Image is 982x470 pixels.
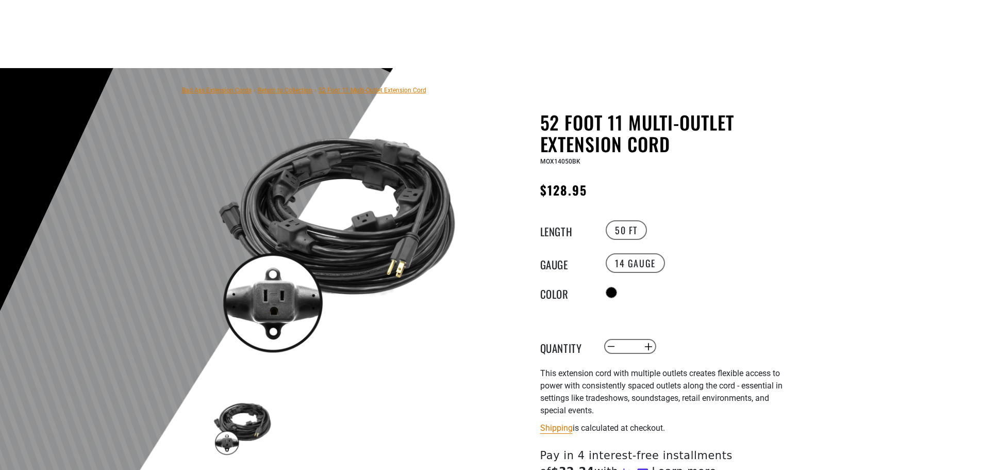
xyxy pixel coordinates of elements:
span: › [254,87,256,94]
span: This extension cord with multiple outlets creates flexible access to power with consistently spac... [540,368,783,415]
a: Bad Ass Extension Cords [182,87,252,94]
div: is calculated at checkout. [540,421,793,435]
span: › [314,87,317,94]
label: Quantity [540,340,592,353]
h1: 52 Foot 11 Multi-Outlet Extension Cord [540,111,793,155]
img: black [212,397,272,457]
label: 14 Gauge [606,253,665,273]
a: Shipping [540,423,573,433]
span: 52 Foot 11 Multi-Outlet Extension Cord [319,87,426,94]
span: MOX14050BK [540,158,580,165]
label: 50 FT [606,220,647,240]
legend: Color [540,286,592,299]
legend: Gauge [540,256,592,270]
a: Return to Collection [258,87,312,94]
span: $128.95 [540,181,588,199]
nav: breadcrumbs [182,84,426,96]
img: black [212,114,461,362]
legend: Length [540,223,592,237]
